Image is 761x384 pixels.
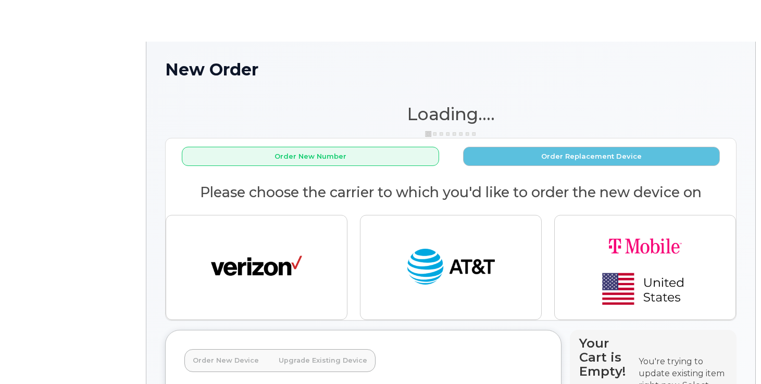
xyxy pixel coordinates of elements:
[463,147,720,166] button: Order Replacement Device
[165,60,737,79] h1: New Order
[166,185,736,200] h2: Please choose the carrier to which you'd like to order the new device on
[579,336,629,378] h4: Your Cart is Empty!
[184,349,267,372] a: Order New Device
[270,349,376,372] a: Upgrade Existing Device
[405,244,496,291] img: at_t-fb3d24644a45acc70fc72cc47ce214d34099dfd970ee3ae2334e4251f9d920fd.png
[572,224,718,311] img: t-mobile-78392d334a420d5b7f0e63d4fa81f6287a21d394dc80d677554bb55bbab1186f.png
[182,147,439,166] button: Order New Number
[211,244,302,291] img: verizon-ab2890fd1dd4a6c9cf5f392cd2db4626a3dae38ee8226e09bcb5c993c4c79f81.png
[165,105,737,123] h1: Loading....
[425,130,477,138] img: ajax-loader-3a6953c30dc77f0bf724df975f13086db4f4c1262e45940f03d1251963f1bf2e.gif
